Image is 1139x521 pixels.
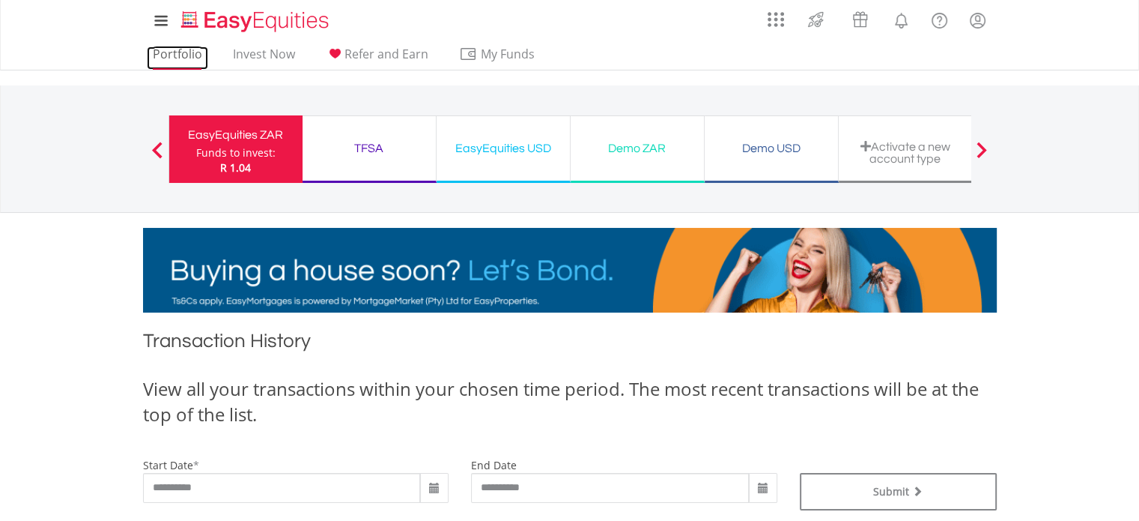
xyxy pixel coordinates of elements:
div: EasyEquities USD [446,138,561,159]
img: EasyMortage Promotion Banner [143,228,997,313]
a: Vouchers [838,4,882,31]
a: AppsGrid [758,4,794,28]
span: Refer and Earn [344,46,428,62]
img: grid-menu-icon.svg [768,11,784,28]
div: TFSA [312,138,427,159]
a: Portfolio [147,46,208,70]
div: View all your transactions within your chosen time period. The most recent transactions will be a... [143,376,997,428]
img: thrive-v2.svg [804,7,828,31]
span: R 1.04 [220,160,251,175]
a: FAQ's and Support [920,4,959,34]
label: start date [143,458,193,472]
a: Home page [175,4,335,34]
div: Demo ZAR [580,138,695,159]
img: vouchers-v2.svg [848,7,872,31]
a: Invest Now [227,46,301,70]
button: Submit [800,473,997,511]
a: Notifications [882,4,920,34]
a: My Profile [959,4,997,37]
div: Funds to invest: [196,145,276,160]
a: Refer and Earn [320,46,434,70]
label: end date [471,458,517,472]
span: My Funds [459,44,557,64]
div: Activate a new account type [848,140,963,165]
h1: Transaction History [143,328,997,361]
div: EasyEquities ZAR [178,124,294,145]
img: EasyEquities_Logo.png [178,9,335,34]
div: Demo USD [714,138,829,159]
